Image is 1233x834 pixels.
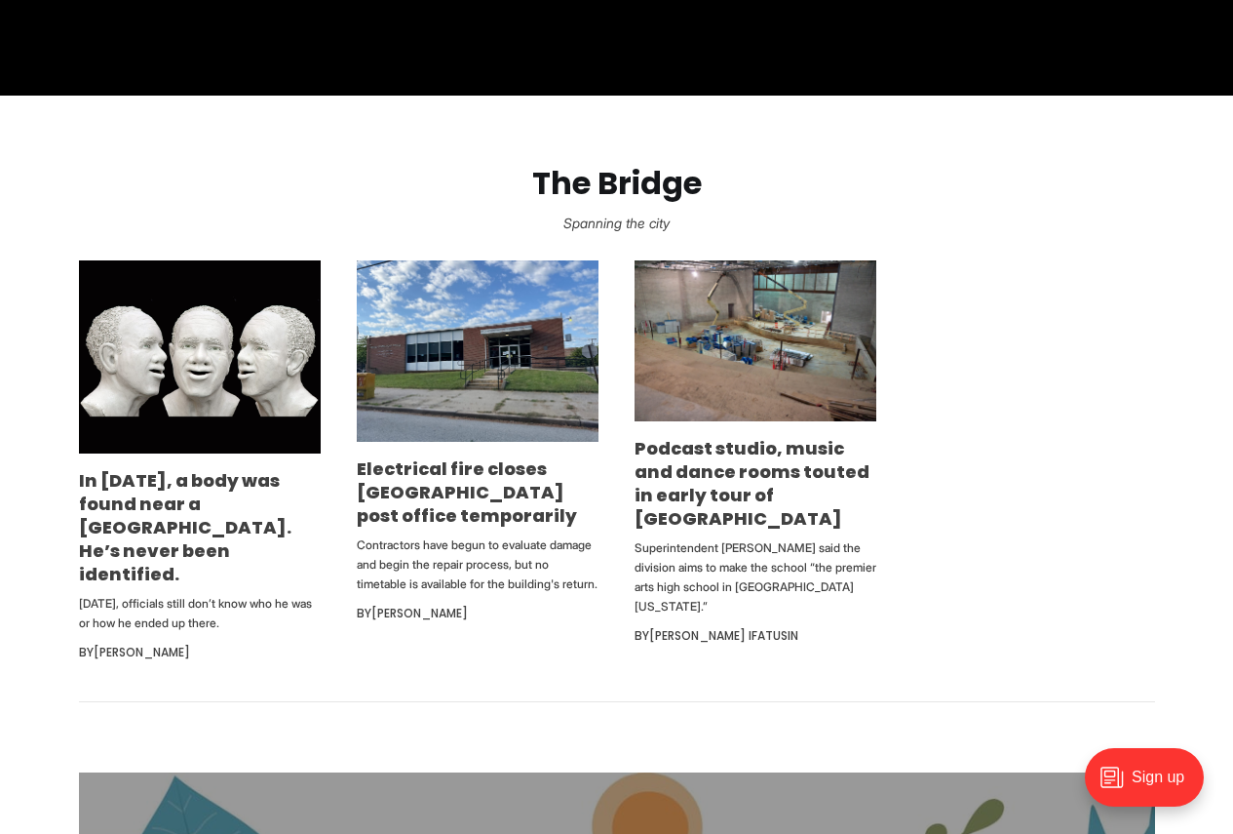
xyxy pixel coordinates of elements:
img: Electrical fire closes Carytown post office temporarily [357,260,598,442]
img: Podcast studio, music and dance rooms touted in early tour of new Richmond high school [635,260,876,422]
div: By [635,624,876,648]
a: In [DATE], a body was found near a [GEOGRAPHIC_DATA]. He’s never been identified. [79,468,291,586]
p: [DATE], officials still don’t know who he was or how he ended up there. [79,594,321,633]
a: [PERSON_NAME] [371,605,468,621]
div: By [357,602,598,625]
p: Contractors have begun to evaluate damage and begin the repair process, but no timetable is avail... [357,536,598,594]
p: Superintendent [PERSON_NAME] said the division aims to make the school “the premier arts high sch... [635,538,876,616]
a: [PERSON_NAME] Ifatusin [649,627,798,644]
a: [PERSON_NAME] [94,644,190,660]
a: Podcast studio, music and dance rooms touted in early tour of [GEOGRAPHIC_DATA] [635,436,869,531]
img: In 2002, a body was found near a South Richmond brickyard. He’s never been identified. [79,260,321,455]
div: By [79,641,321,664]
iframe: portal-trigger [1068,738,1233,834]
h2: The Bridge [31,166,1202,202]
p: Spanning the city [31,210,1202,237]
a: Electrical fire closes [GEOGRAPHIC_DATA] post office temporarily [357,457,577,528]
